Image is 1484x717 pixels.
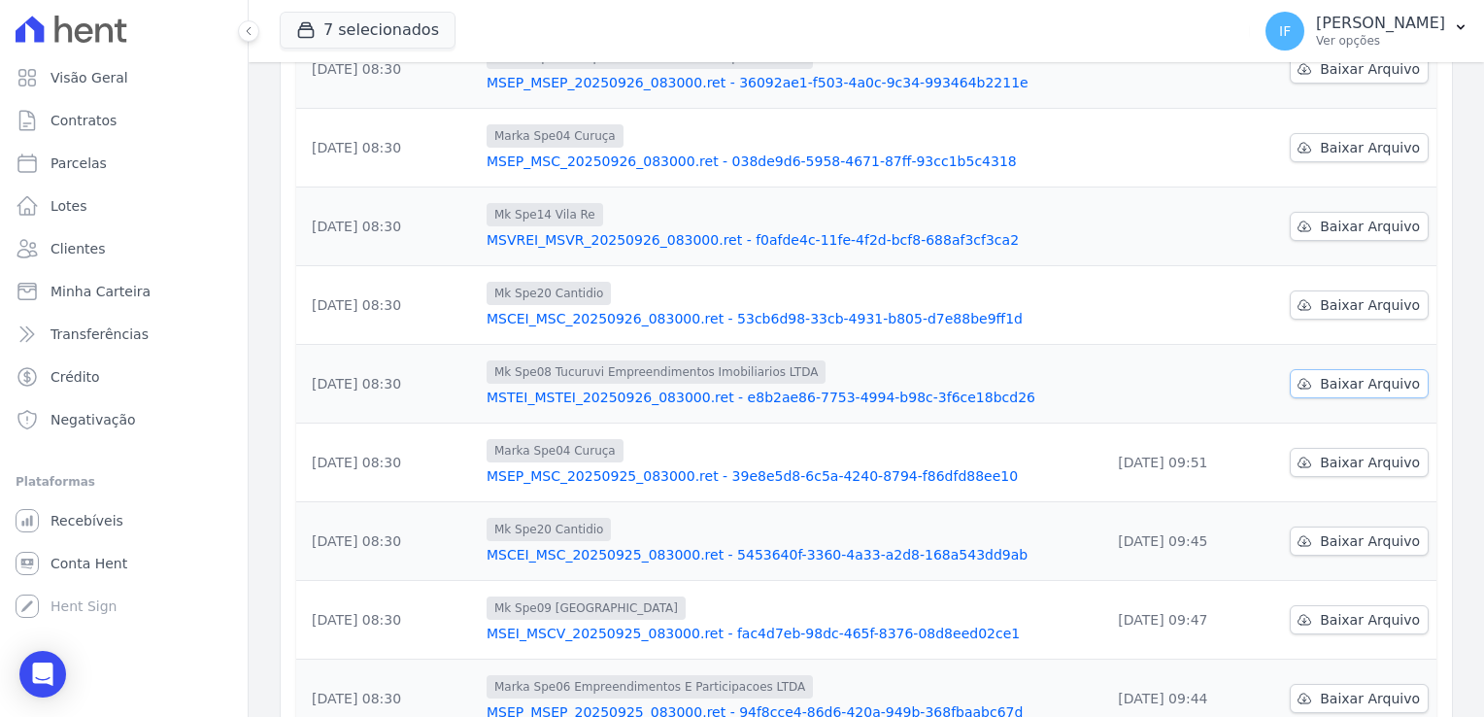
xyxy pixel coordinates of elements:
[487,230,1095,250] a: MSVREI_MSVR_20250926_083000.ret - f0afde4c-11fe-4f2d-bcf8-688af3cf3ca2
[487,439,624,462] span: Marka Spe04 Curuça
[8,229,240,268] a: Clientes
[51,554,127,573] span: Conta Hent
[1102,502,1266,581] td: [DATE] 09:45
[280,12,455,49] button: 7 selecionados
[1290,54,1429,84] a: Baixar Arquivo
[1290,448,1429,477] a: Baixar Arquivo
[487,360,826,384] span: Mk Spe08 Tucuruvi Empreendimentos Imobiliarios LTDA
[1290,369,1429,398] a: Baixar Arquivo
[1320,453,1420,472] span: Baixar Arquivo
[487,203,603,226] span: Mk Spe14 Vila Re
[487,309,1095,328] a: MSCEI_MSC_20250926_083000.ret - 53cb6d98-33cb-4931-b805-d7e88be9ff1d
[296,109,479,188] td: [DATE] 08:30
[1102,581,1266,660] td: [DATE] 09:47
[1290,212,1429,241] a: Baixar Arquivo
[8,144,240,183] a: Parcelas
[1316,33,1445,49] p: Ver opções
[296,502,479,581] td: [DATE] 08:30
[296,345,479,424] td: [DATE] 08:30
[19,651,66,698] div: Open Intercom Messenger
[8,101,240,140] a: Contratos
[16,470,232,494] div: Plataformas
[51,239,105,258] span: Clientes
[296,424,479,502] td: [DATE] 08:30
[1320,295,1420,315] span: Baixar Arquivo
[1290,290,1429,320] a: Baixar Arquivo
[487,597,686,620] span: Mk Spe09 [GEOGRAPHIC_DATA]
[296,30,479,109] td: [DATE] 08:30
[487,624,1095,643] a: MSEI_MSCV_20250925_083000.ret - fac4d7eb-98dc-465f-8376-08d8eed02ce1
[51,68,128,87] span: Visão Geral
[8,358,240,396] a: Crédito
[1102,424,1266,502] td: [DATE] 09:51
[8,315,240,354] a: Transferências
[487,675,813,699] span: Marka Spe06 Empreendimentos E Participacoes LTDA
[8,58,240,97] a: Visão Geral
[8,272,240,311] a: Minha Carteira
[1320,610,1420,630] span: Baixar Arquivo
[1290,684,1429,713] a: Baixar Arquivo
[51,367,100,387] span: Crédito
[487,282,612,305] span: Mk Spe20 Cantidio
[8,187,240,225] a: Lotes
[51,511,123,530] span: Recebíveis
[1320,531,1420,551] span: Baixar Arquivo
[1320,138,1420,157] span: Baixar Arquivo
[487,518,612,541] span: Mk Spe20 Cantidio
[487,545,1095,564] a: MSCEI_MSC_20250925_083000.ret - 5453640f-3360-4a33-a2d8-168a543dd9ab
[1316,14,1445,33] p: [PERSON_NAME]
[1320,59,1420,79] span: Baixar Arquivo
[1279,24,1291,38] span: IF
[1320,374,1420,393] span: Baixar Arquivo
[296,266,479,345] td: [DATE] 08:30
[487,388,1095,407] a: MSTEI_MSTEI_20250926_083000.ret - e8b2ae86-7753-4994-b98c-3f6ce18bcd26
[1320,217,1420,236] span: Baixar Arquivo
[1290,133,1429,162] a: Baixar Arquivo
[51,410,136,429] span: Negativação
[1320,689,1420,708] span: Baixar Arquivo
[51,196,87,216] span: Lotes
[51,282,151,301] span: Minha Carteira
[487,152,1095,171] a: MSEP_MSC_20250926_083000.ret - 038de9d6-5958-4671-87ff-93cc1b5c4318
[51,324,149,344] span: Transferências
[1290,527,1429,556] a: Baixar Arquivo
[487,466,1095,486] a: MSEP_MSC_20250925_083000.ret - 39e8e5d8-6c5a-4240-8794-f86dfd88ee10
[487,73,1095,92] a: MSEP_MSEP_20250926_083000.ret - 36092ae1-f503-4a0c-9c34-993464b2211e
[487,124,624,148] span: Marka Spe04 Curuça
[296,188,479,266] td: [DATE] 08:30
[1250,4,1484,58] button: IF [PERSON_NAME] Ver opções
[8,544,240,583] a: Conta Hent
[8,400,240,439] a: Negativação
[8,501,240,540] a: Recebíveis
[51,111,117,130] span: Contratos
[1290,605,1429,634] a: Baixar Arquivo
[51,154,107,173] span: Parcelas
[296,581,479,660] td: [DATE] 08:30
